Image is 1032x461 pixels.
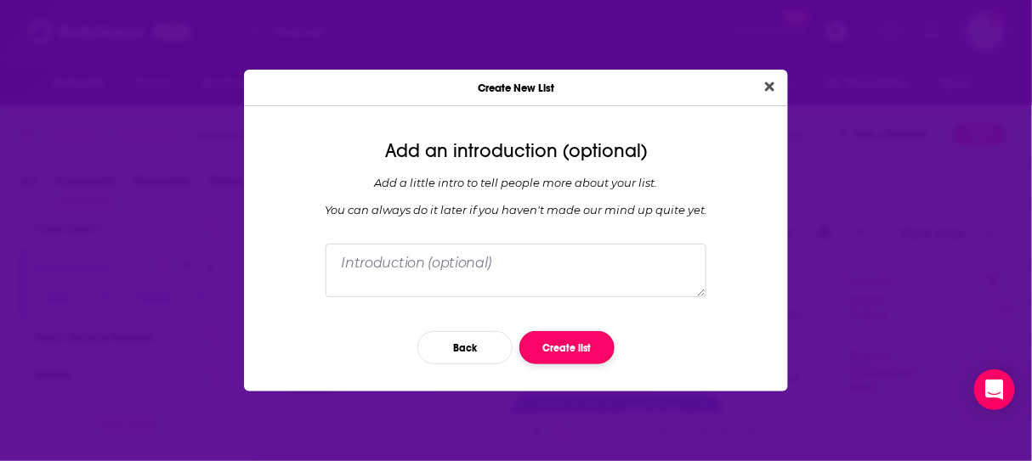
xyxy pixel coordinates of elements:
[417,331,513,364] button: Back
[974,369,1015,410] div: Open Intercom Messenger
[244,70,788,106] div: Create New List
[258,176,774,216] div: Add a little intro to tell people more about your list. You can always do it later if you haven '...
[258,140,774,162] div: Add an introduction (optional)
[758,76,781,98] button: Close
[519,331,615,364] button: Create list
